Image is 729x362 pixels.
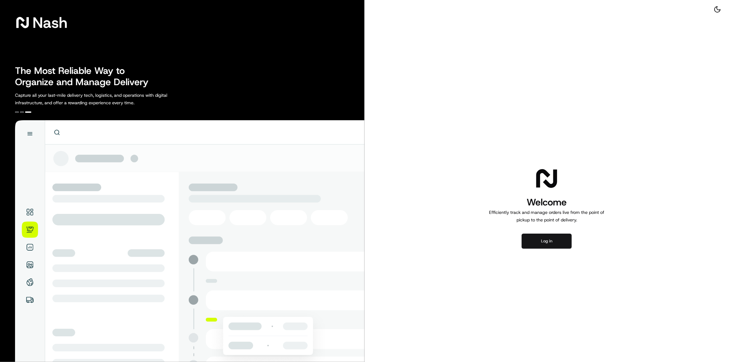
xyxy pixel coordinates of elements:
[487,196,607,209] h1: Welcome
[15,91,195,106] p: Capture all your last-mile delivery tech, logistics, and operations with digital infrastructure, ...
[487,209,607,224] p: Efficiently track and manage orders live from the point of pickup to the point of delivery.
[522,234,572,249] button: Log in
[15,65,155,88] h2: The Most Reliable Way to Organize and Manage Delivery
[33,16,67,29] span: Nash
